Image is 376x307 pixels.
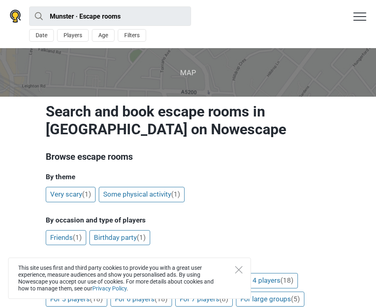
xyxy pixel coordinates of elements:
a: Friends(1) [46,230,86,246]
span: (5) [291,295,300,303]
input: try “London” [29,6,191,26]
h5: By theme [46,173,331,181]
a: For 4 players(18) [236,273,298,288]
span: (1) [73,233,82,241]
button: Close [235,266,242,273]
span: (18) [155,295,168,303]
button: Age [92,29,115,42]
button: Players [57,29,89,42]
a: Some physical activity(1) [99,187,185,202]
span: (1) [82,190,91,198]
button: Date [29,29,54,42]
h5: By occasion and type of players [46,216,331,224]
div: This site uses first and third party cookies to provide you with a great user experience, measure... [8,258,251,299]
span: (8) [219,295,228,303]
a: For 7 players(8) [175,292,233,307]
h1: Search and book escape rooms in [GEOGRAPHIC_DATA] on Nowescape [46,103,331,138]
span: (1) [171,190,180,198]
span: (18) [90,295,103,303]
a: For large groups(5) [236,292,304,307]
a: For 6 players(18) [110,292,172,307]
img: Nowescape logo [10,10,21,23]
a: For 5 players(18) [46,292,107,307]
a: Birthday party(1) [89,230,150,246]
button: Filters [118,29,146,42]
span: (1) [137,233,146,241]
a: Privacy Policy [92,285,127,292]
a: Very scary(1) [46,187,96,202]
h3: Browse escape rooms [46,150,331,163]
span: (18) [280,276,293,284]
